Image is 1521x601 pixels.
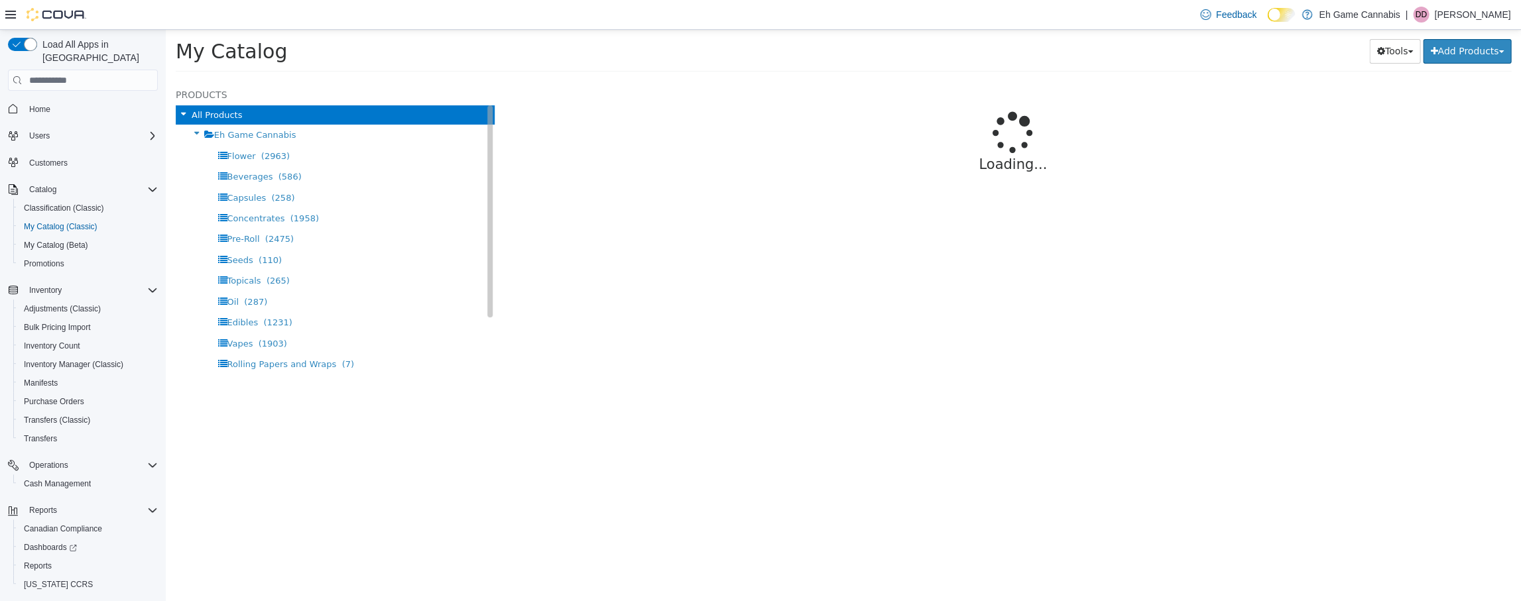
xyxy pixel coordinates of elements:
[24,221,97,232] span: My Catalog (Classic)
[29,158,68,168] span: Customers
[19,412,95,428] a: Transfers (Classic)
[24,502,158,518] span: Reports
[13,575,163,594] button: [US_STATE] CCRS
[19,301,158,317] span: Adjustments (Classic)
[19,237,93,253] a: My Catalog (Beta)
[61,184,119,193] span: Concentrates
[78,267,101,277] span: (287)
[19,476,96,492] a: Cash Management
[24,303,101,314] span: Adjustments (Classic)
[19,237,158,253] span: My Catalog (Beta)
[1319,7,1400,23] p: Eh Game Cannabis
[24,396,84,407] span: Purchase Orders
[19,319,158,335] span: Bulk Pricing Import
[24,128,55,144] button: Users
[1434,7,1510,23] p: [PERSON_NAME]
[24,128,158,144] span: Users
[113,142,136,152] span: (586)
[19,256,158,272] span: Promotions
[24,203,104,213] span: Classification (Classic)
[61,142,107,152] span: Beverages
[24,457,158,473] span: Operations
[24,478,91,489] span: Cash Management
[1257,9,1345,34] button: Add Products
[24,282,67,298] button: Inventory
[19,576,98,592] a: [US_STATE] CCRS
[3,180,163,199] button: Catalog
[61,163,100,173] span: Capsules
[19,319,96,335] a: Bulk Pricing Import
[13,300,163,318] button: Adjustments (Classic)
[19,521,158,537] span: Canadian Compliance
[13,217,163,236] button: My Catalog (Classic)
[61,329,170,339] span: Rolling Papers and Wraps
[19,200,109,216] a: Classification (Classic)
[3,127,163,145] button: Users
[3,153,163,172] button: Customers
[24,561,52,571] span: Reports
[19,521,107,537] a: Canadian Compliance
[95,121,124,131] span: (2963)
[61,309,87,319] span: Vapes
[24,322,91,333] span: Bulk Pricing Import
[13,519,163,538] button: Canadian Compliance
[13,254,163,273] button: Promotions
[24,457,74,473] button: Operations
[19,394,158,410] span: Purchase Orders
[24,101,56,117] a: Home
[29,184,56,195] span: Catalog
[24,341,80,351] span: Inventory Count
[101,246,124,256] span: (265)
[19,375,63,391] a: Manifests
[3,281,163,300] button: Inventory
[19,338,86,354] a: Inventory Count
[93,225,116,235] span: (110)
[19,558,57,574] a: Reports
[24,155,73,171] a: Customers
[19,219,103,235] a: My Catalog (Classic)
[1413,7,1429,23] div: Dave Desmoulin
[24,359,123,370] span: Inventory Manager (Classic)
[13,355,163,374] button: Inventory Manager (Classic)
[19,301,106,317] a: Adjustments (Classic)
[13,374,163,392] button: Manifests
[125,184,153,193] span: (1958)
[1267,22,1268,23] span: Dark Mode
[19,356,158,372] span: Inventory Manager (Classic)
[37,38,158,64] span: Load All Apps in [GEOGRAPHIC_DATA]
[19,476,158,492] span: Cash Management
[13,538,163,557] a: Dashboards
[24,154,158,171] span: Customers
[13,318,163,337] button: Bulk Pricing Import
[1405,7,1408,23] p: |
[24,523,102,534] span: Canadian Compliance
[61,204,93,214] span: Pre-Roll
[1216,8,1256,21] span: Feedback
[24,182,158,197] span: Catalog
[1415,7,1426,23] span: DD
[24,415,90,425] span: Transfers (Classic)
[61,246,95,256] span: Topicals
[389,125,1306,146] p: Loading...
[13,199,163,217] button: Classification (Classic)
[24,502,62,518] button: Reports
[61,267,72,277] span: Oil
[10,57,329,73] h5: Products
[19,539,158,555] span: Dashboards
[24,282,158,298] span: Inventory
[3,99,163,118] button: Home
[13,392,163,411] button: Purchase Orders
[176,329,188,339] span: (7)
[29,505,57,516] span: Reports
[26,80,76,90] span: All Products
[3,456,163,474] button: Operations
[1195,1,1262,28] a: Feedback
[19,256,70,272] a: Promotions
[19,200,158,216] span: Classification (Classic)
[19,394,90,410] a: Purchase Orders
[97,288,126,298] span: (1231)
[24,542,77,553] span: Dashboards
[24,100,158,117] span: Home
[24,433,57,444] span: Transfers
[19,375,158,391] span: Manifests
